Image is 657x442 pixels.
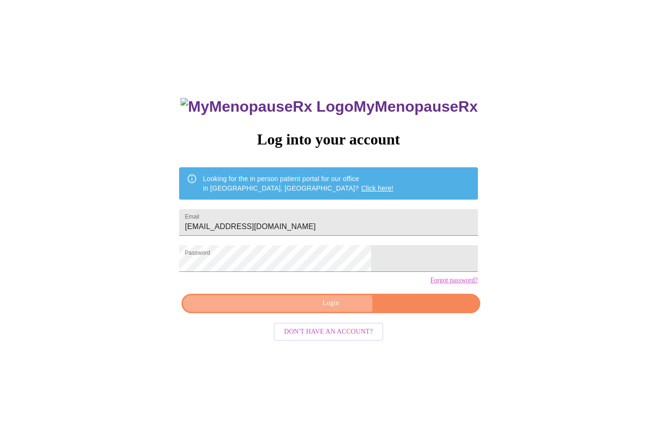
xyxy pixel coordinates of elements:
[361,184,393,192] a: Click here!
[192,298,469,309] span: Login
[430,277,478,284] a: Forgot password?
[181,98,478,115] h3: MyMenopauseRx
[179,131,477,148] h3: Log into your account
[274,323,383,341] button: Don't have an account?
[284,326,373,338] span: Don't have an account?
[181,294,480,313] button: Login
[203,170,393,197] div: Looking for the in person patient portal for our office in [GEOGRAPHIC_DATA], [GEOGRAPHIC_DATA]?
[271,327,386,335] a: Don't have an account?
[181,98,353,115] img: MyMenopauseRx Logo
